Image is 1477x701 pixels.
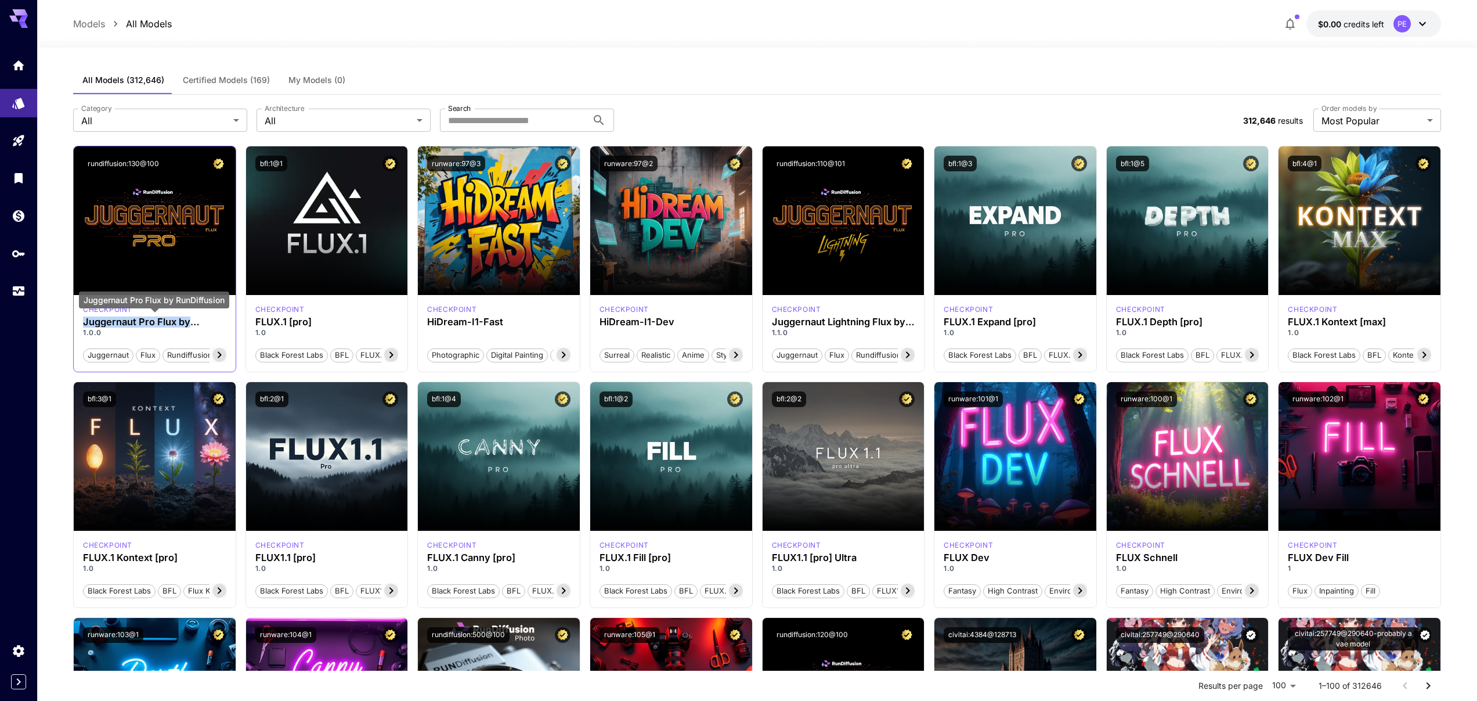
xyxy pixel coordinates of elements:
[1288,304,1337,315] p: checkpoint
[83,552,226,563] h3: FLUX.1 Kontext [pro]
[255,328,399,338] p: 1.0
[427,552,570,563] div: FLUX.1 Canny [pro]
[1019,347,1042,362] button: BFL
[1278,116,1303,125] span: results
[1393,15,1411,33] div: PE
[255,317,399,328] div: FLUX.1 [pro]
[600,552,743,563] h3: FLUX.1 Fill [pro]
[872,583,948,598] button: FLUX1.1 [pro] Ultra
[944,317,1087,328] div: FLUX.1 Expand [pro]
[1306,10,1441,37] button: $0.00PE
[83,583,156,598] button: Black Forest Labs
[600,540,649,551] div: fluxpro
[256,585,327,597] span: Black Forest Labs
[600,391,633,407] button: bfl:1@2
[255,540,305,551] div: fluxpro
[83,156,164,171] button: rundiffusion:130@100
[1243,116,1276,125] span: 312,646
[255,156,287,171] button: bfl:1@1
[211,391,226,407] button: Certified Model – Vetted for best performance and includes a commercial license.
[944,328,1087,338] p: 1.0
[330,583,353,598] button: BFL
[1288,563,1431,574] p: 1
[772,347,822,362] button: juggernaut
[1288,540,1337,551] p: checkpoint
[1415,391,1431,407] button: Certified Model – Vetted for best performance and includes a commercial license.
[944,627,1021,643] button: civitai:4384@128713
[73,17,105,31] p: Models
[256,350,327,361] span: Black Forest Labs
[1288,350,1360,361] span: Black Forest Labs
[1288,317,1431,328] div: FLUX.1 Kontext [max]
[382,156,398,171] button: Certified Model – Vetted for best performance and includes a commercial license.
[551,350,594,361] span: Cinematic
[12,171,26,185] div: Library
[772,627,853,643] button: rundiffusion:120@100
[1116,156,1149,171] button: bfl:1@5
[1116,540,1165,551] div: FLUX.1 S
[81,114,229,128] span: All
[84,585,155,597] span: Black Forest Labs
[1315,585,1358,597] span: Inpainting
[772,317,915,328] div: Juggernaut Lightning Flux by RunDiffusion
[502,583,525,598] button: BFL
[428,585,499,597] span: Black Forest Labs
[600,304,649,315] p: checkpoint
[600,627,660,643] button: runware:105@1
[1288,391,1348,407] button: runware:102@1
[1217,350,1294,361] span: FLUX.1 Depth [pro]
[12,58,26,73] div: Home
[772,563,915,574] p: 1.0
[528,583,607,598] button: FLUX.1 Canny [pro]
[1315,583,1359,598] button: Inpainting
[81,103,112,113] label: Category
[772,540,821,551] div: fluxultra
[83,540,132,551] div: FLUX.1 Kontext [pro]
[772,583,844,598] button: Black Forest Labs
[1389,350,1424,361] span: Kontext
[211,627,226,643] button: Certified Model – Vetted for best performance and includes a commercial license.
[265,114,412,128] span: All
[772,552,915,563] div: FLUX1.1 [pro] Ultra
[1344,19,1384,29] span: credits left
[1415,156,1431,171] button: Certified Model – Vetted for best performance and includes a commercial license.
[126,17,172,31] a: All Models
[600,585,671,597] span: Black Forest Labs
[600,540,649,551] p: checkpoint
[1318,19,1344,29] span: $0.00
[1116,317,1259,328] h3: FLUX.1 Depth [pro]
[356,350,409,361] span: FLUX.1 [pro]
[1288,583,1312,598] button: Flux
[899,391,915,407] button: Certified Model – Vetted for best performance and includes a commercial license.
[427,540,476,551] p: checkpoint
[11,674,26,689] div: Expand sidebar
[847,583,870,598] button: BFL
[1217,583,1272,598] button: Environment
[852,350,905,361] span: rundiffusion
[1019,350,1041,361] span: BFL
[503,585,525,597] span: BFL
[83,328,226,338] p: 1.0.0
[448,103,471,113] label: Search
[1116,347,1189,362] button: Black Forest Labs
[1267,677,1300,694] div: 100
[712,350,748,361] span: Stylized
[678,350,709,361] span: Anime
[1116,304,1165,315] div: fluxpro
[600,317,743,328] h3: HiDream-I1-Dev
[772,350,822,361] span: juggernaut
[427,347,484,362] button: Photographic
[73,17,172,31] nav: breadcrumb
[1156,585,1214,597] span: High Contrast
[944,540,993,551] p: checkpoint
[1191,347,1214,362] button: BFL
[427,304,476,315] div: HiDream Fast
[1117,350,1188,361] span: Black Forest Labs
[1388,347,1425,362] button: Kontext
[600,583,672,598] button: Black Forest Labs
[487,350,547,361] span: Digital Painting
[356,583,413,598] button: FLUX1.1 [pro]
